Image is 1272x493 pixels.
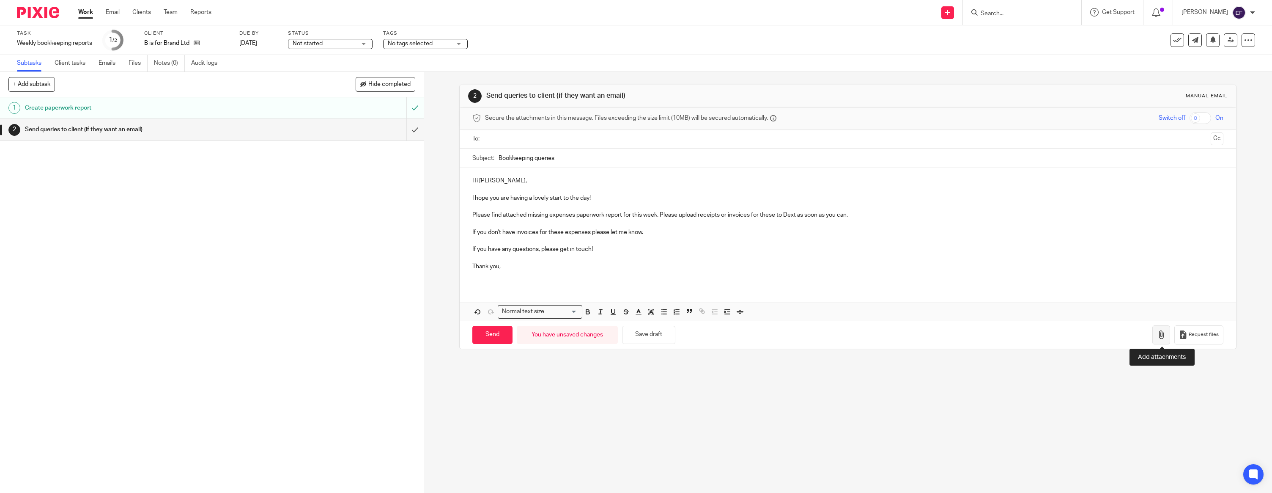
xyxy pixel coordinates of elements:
label: Task [17,30,92,37]
div: 2 [8,124,20,136]
a: Clients [132,8,151,17]
input: Send [472,326,513,344]
div: You have unsaved changes [517,326,618,344]
div: 1 [8,102,20,114]
a: Emails [99,55,122,72]
a: Client tasks [55,55,92,72]
a: Notes (0) [154,55,185,72]
label: Due by [239,30,277,37]
span: Switch off [1159,114,1185,122]
div: 2 [468,89,482,103]
label: Tags [383,30,468,37]
p: Please find attached missing expenses paperwork report for this week. Please upload receipts or i... [472,211,1223,219]
button: Request files [1174,325,1223,344]
a: Audit logs [191,55,224,72]
p: If you have any questions, please get in touch! [472,245,1223,253]
div: Search for option [498,305,582,318]
p: Thank you, [472,262,1223,271]
input: Search for option [547,307,577,316]
a: Files [129,55,148,72]
span: Secure the attachments in this message. Files exceeding the size limit (10MB) will be secured aut... [485,114,768,122]
h1: Send queries to client (if they want an email) [486,91,866,100]
small: /2 [112,38,117,43]
label: Status [288,30,373,37]
a: Email [106,8,120,17]
p: Hi [PERSON_NAME], [472,176,1223,185]
label: Subject: [472,154,494,162]
button: Save draft [622,326,675,344]
button: Hide completed [356,77,415,91]
a: Team [164,8,178,17]
h1: Send queries to client (if they want an email) [25,123,274,136]
label: Client [144,30,229,37]
button: + Add subtask [8,77,55,91]
img: svg%3E [1232,6,1246,19]
p: [PERSON_NAME] [1182,8,1228,17]
label: To: [472,135,482,143]
div: 1 [109,35,117,45]
span: Request files [1189,331,1219,338]
div: Weekly bookkeeping reports [17,39,92,47]
span: Hide completed [368,81,411,88]
a: Work [78,8,93,17]
h1: Create paperwork report [25,102,274,114]
img: Pixie [17,7,59,18]
div: Manual email [1186,93,1228,99]
span: No tags selected [388,41,433,47]
p: If you don't have invoices for these expenses please let me know. [472,228,1223,237]
input: Search [980,10,1056,18]
p: I hope you are having a lovely start to the day! [472,194,1223,202]
p: B is for Brand Ltd [144,39,189,47]
span: Normal text size [500,307,546,316]
span: [DATE] [239,40,257,46]
button: Cc [1211,132,1223,145]
a: Reports [190,8,211,17]
span: On [1215,114,1223,122]
span: Get Support [1102,9,1135,15]
span: Not started [293,41,323,47]
a: Subtasks [17,55,48,72]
